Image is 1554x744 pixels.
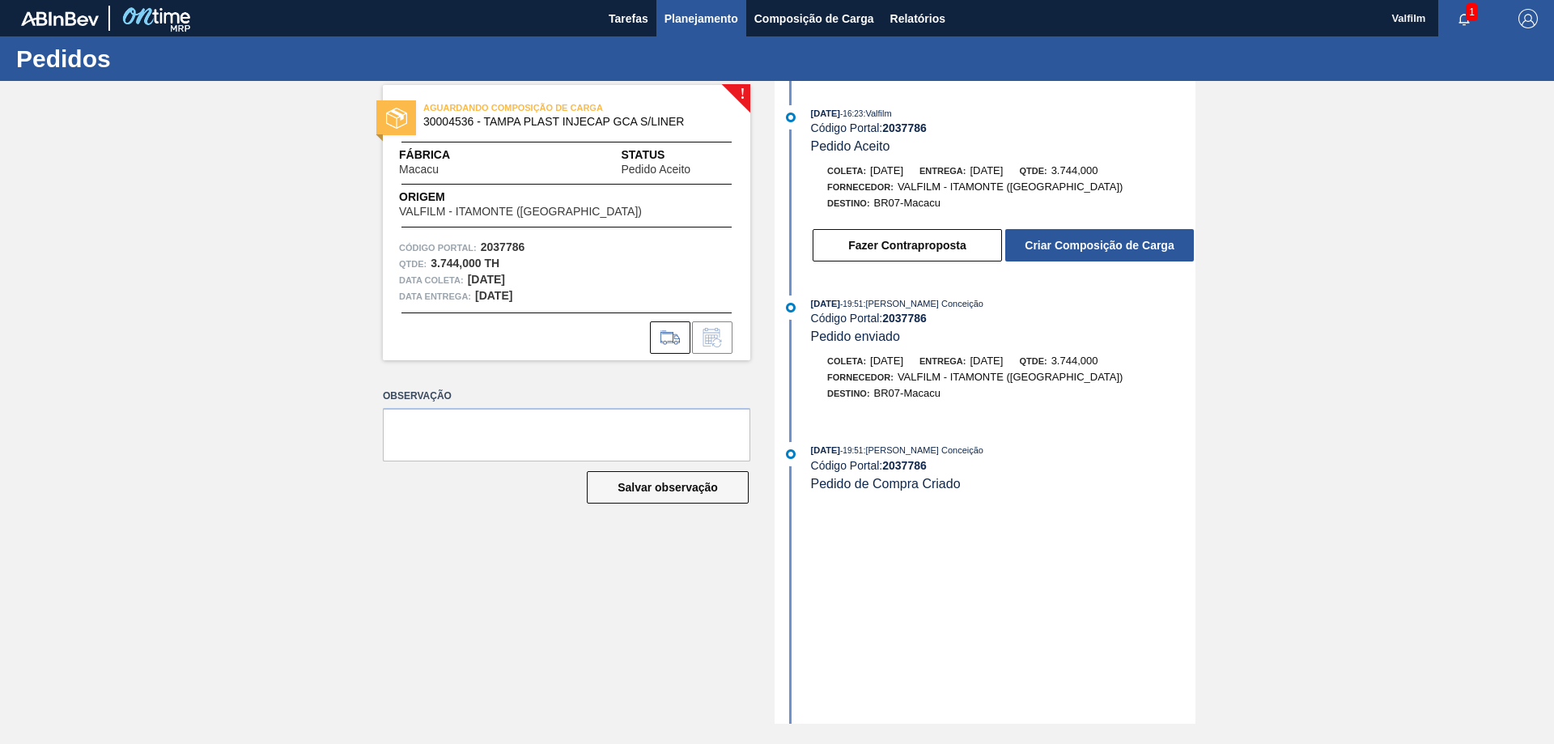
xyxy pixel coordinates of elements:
span: 30004536 - TAMPA PLAST INJECAP GCA S/LINER [423,116,717,128]
img: atual [786,113,796,122]
span: [DATE] [870,355,903,367]
strong: [DATE] [468,273,505,286]
span: Pedido Aceito [811,139,890,153]
span: Tarefas [609,9,648,28]
span: Qtde: [1019,166,1047,176]
span: Fábrica [399,147,490,164]
div: Código Portal: [811,121,1195,134]
span: Código Portal: [399,240,477,256]
span: Fornecedor: [827,372,894,382]
span: [DATE] [870,164,903,176]
strong: [DATE] [475,289,512,302]
strong: 2037786 [882,121,927,134]
span: Planejamento [664,9,738,28]
span: Fornecedor: [827,182,894,192]
div: Código Portal: [811,312,1195,325]
span: Pedido enviado [811,329,900,343]
span: BR07-Macacu [874,387,940,399]
span: - 19:51 [840,300,863,308]
img: atual [786,303,796,312]
img: Logout [1518,9,1538,28]
span: Coleta: [827,356,866,366]
span: 3.744,000 [1051,164,1098,176]
span: Macacu [399,164,439,176]
span: [DATE] [970,164,1003,176]
span: Relatórios [890,9,945,28]
span: Destino: [827,198,870,208]
span: Coleta: [827,166,866,176]
span: VALFILM - ITAMONTE ([GEOGRAPHIC_DATA]) [898,371,1123,383]
span: 3.744,000 [1051,355,1098,367]
img: atual [786,449,796,459]
span: Pedido de Compra Criado [811,477,961,491]
label: Observação [383,385,750,408]
div: Código Portal: [811,459,1195,472]
img: status [386,108,407,129]
span: - 19:51 [840,446,863,455]
span: Qtde: [1019,356,1047,366]
span: Entrega: [919,356,966,366]
span: - 16:23 [840,109,863,118]
span: Qtde : [399,256,427,272]
span: Data coleta: [399,272,464,288]
span: BR07-Macacu [874,197,940,209]
span: [DATE] [970,355,1003,367]
button: Salvar observação [587,471,749,504]
span: Pedido Aceito [621,164,690,176]
span: Origem [399,189,688,206]
strong: 2037786 [882,312,927,325]
img: TNhmsLtSVTkK8tSr43FrP2fwEKptu5GPRR3wAAAABJRU5ErkJggg== [21,11,99,26]
div: Informar alteração no pedido [692,321,732,354]
span: VALFILM - ITAMONTE ([GEOGRAPHIC_DATA]) [399,206,642,218]
span: [DATE] [811,445,840,455]
span: Composição de Carga [754,9,874,28]
span: Data entrega: [399,288,471,304]
span: VALFILM - ITAMONTE ([GEOGRAPHIC_DATA]) [898,181,1123,193]
span: : [PERSON_NAME] Conceição [863,445,983,455]
span: : Valfilm [863,108,891,118]
button: Criar Composição de Carga [1005,229,1194,261]
div: Ir para Composição de Carga [650,321,690,354]
strong: 3.744,000 TH [431,257,499,270]
span: : [PERSON_NAME] Conceição [863,299,983,308]
button: Fazer Contraproposta [813,229,1002,261]
span: Destino: [827,389,870,398]
span: 1 [1466,3,1478,21]
strong: 2037786 [882,459,927,472]
span: [DATE] [811,299,840,308]
span: Status [621,147,734,164]
span: AGUARDANDO COMPOSIÇÃO DE CARGA [423,100,650,116]
h1: Pedidos [16,49,304,68]
span: Entrega: [919,166,966,176]
strong: 2037786 [481,240,525,253]
button: Notificações [1438,7,1490,30]
span: [DATE] [811,108,840,118]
